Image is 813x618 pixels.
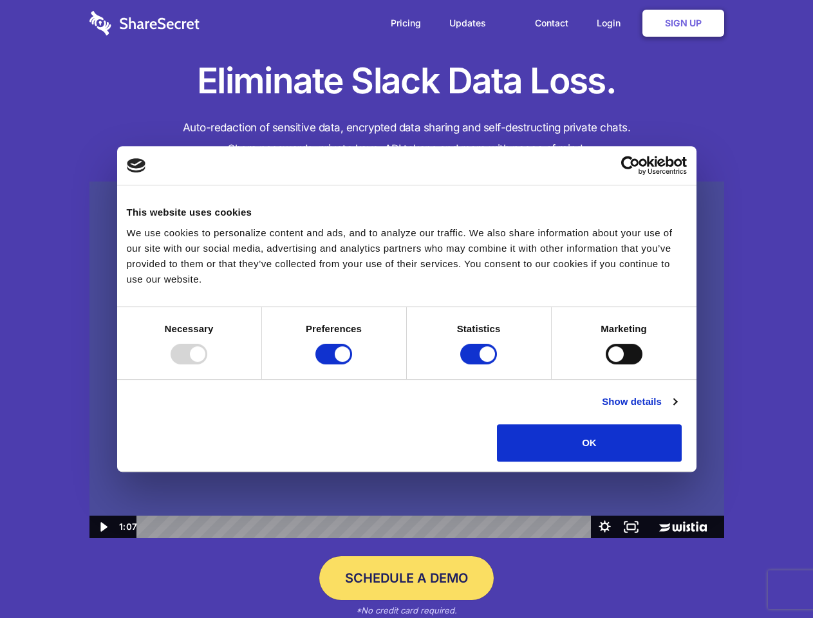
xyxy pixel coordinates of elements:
img: logo-wordmark-white-trans-d4663122ce5f474addd5e946df7df03e33cb6a1c49d2221995e7729f52c070b2.svg [89,11,200,35]
a: Wistia Logo -- Learn More [644,516,724,538]
a: Pricing [378,3,434,43]
strong: Necessary [165,323,214,334]
strong: Marketing [601,323,647,334]
img: Sharesecret [89,182,724,539]
div: This website uses cookies [127,205,687,220]
a: Schedule a Demo [319,556,494,600]
button: Fullscreen [618,516,644,538]
img: logo [127,158,146,173]
button: Show settings menu [592,516,618,538]
button: Play Video [89,516,116,538]
h1: Eliminate Slack Data Loss. [89,58,724,104]
a: Contact [522,3,581,43]
h4: Auto-redaction of sensitive data, encrypted data sharing and self-destructing private chats. Shar... [89,117,724,160]
a: Usercentrics Cookiebot - opens in a new window [574,156,687,175]
button: OK [497,424,682,462]
a: Login [584,3,640,43]
strong: Statistics [457,323,501,334]
div: Playbar [147,516,585,538]
div: We use cookies to personalize content and ads, and to analyze our traffic. We also share informat... [127,225,687,287]
a: Sign Up [642,10,724,37]
em: *No credit card required. [356,605,457,615]
a: Show details [602,394,677,409]
strong: Preferences [306,323,362,334]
